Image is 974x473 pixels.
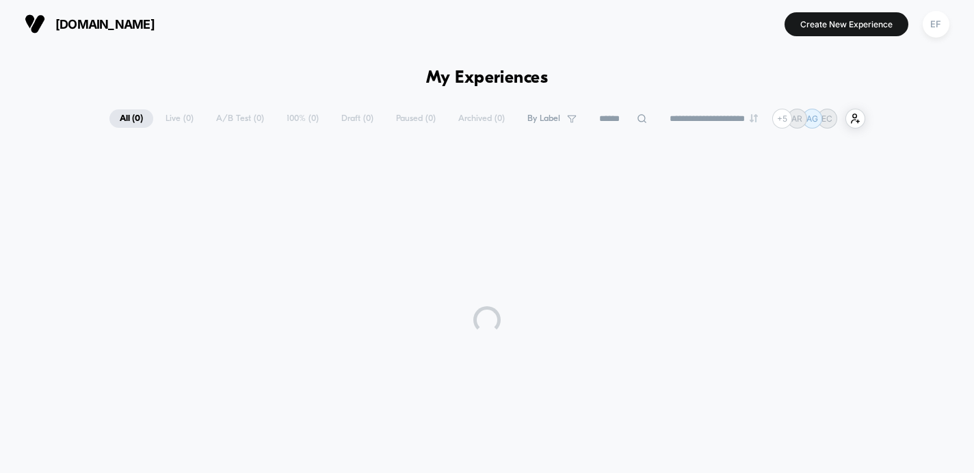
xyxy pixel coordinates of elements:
img: end [750,114,758,122]
div: EF [923,11,949,38]
p: AR [791,113,802,124]
button: [DOMAIN_NAME] [21,13,159,35]
img: Visually logo [25,14,45,34]
span: By Label [527,113,560,124]
p: AG [806,113,818,124]
button: Create New Experience [785,12,908,36]
h1: My Experiences [426,68,549,88]
p: EC [821,113,832,124]
span: [DOMAIN_NAME] [55,17,155,31]
span: All ( 0 ) [109,109,153,128]
div: + 5 [772,109,792,129]
button: EF [919,10,953,38]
